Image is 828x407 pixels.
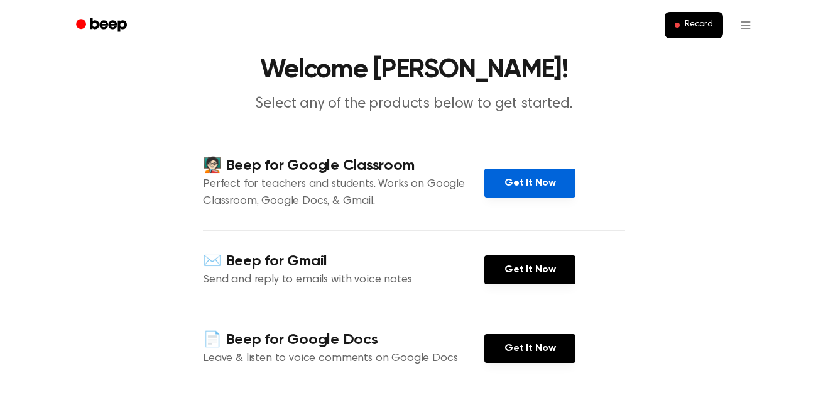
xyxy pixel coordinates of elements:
[203,251,484,272] h4: ✉️ Beep for Gmail
[484,169,575,198] a: Get It Now
[203,350,484,367] p: Leave & listen to voice comments on Google Docs
[203,176,484,210] p: Perfect for teachers and students. Works on Google Classroom, Google Docs, & Gmail.
[731,10,761,40] button: Open menu
[484,334,575,363] a: Get It Now
[665,12,723,38] button: Record
[203,272,484,289] p: Send and reply to emails with voice notes
[173,94,655,114] p: Select any of the products below to get started.
[67,13,138,38] a: Beep
[203,330,484,350] h4: 📄 Beep for Google Docs
[203,155,484,176] h4: 🧑🏻‍🏫 Beep for Google Classroom
[685,20,713,31] span: Record
[484,255,575,284] a: Get It Now
[92,57,736,84] h1: Welcome [PERSON_NAME]!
